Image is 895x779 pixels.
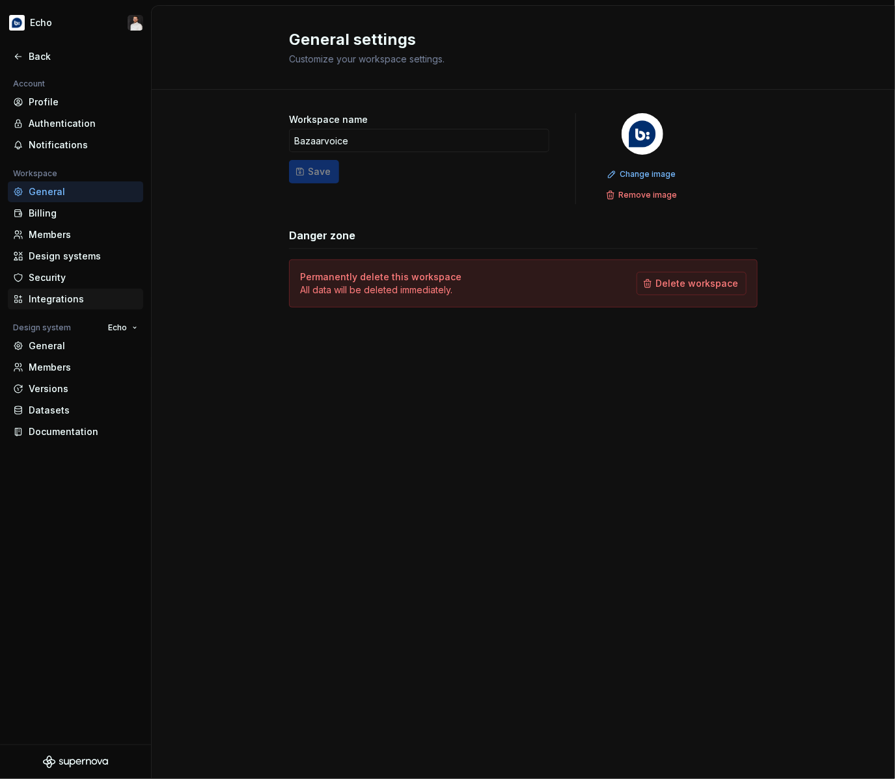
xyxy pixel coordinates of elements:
[620,169,676,179] span: Change image
[29,404,138,417] div: Datasets
[8,113,143,134] a: Authentication
[3,8,148,37] button: EchoBen Alexander
[8,166,62,181] div: Workspace
[29,228,138,241] div: Members
[30,16,52,29] div: Echo
[300,271,461,284] h4: Permanently delete this workspace
[8,289,143,310] a: Integrations
[603,165,682,183] button: Change image
[8,46,143,67] a: Back
[128,15,143,31] img: Ben Alexander
[29,250,138,263] div: Design systems
[289,228,355,243] h3: Danger zone
[602,186,683,204] button: Remove image
[29,207,138,220] div: Billing
[29,361,138,374] div: Members
[637,272,747,295] button: Delete workspace
[9,15,25,31] img: d177ba8e-e3fd-4a4c-acd4-2f63079db987.png
[8,357,143,378] a: Members
[8,181,143,202] a: General
[8,135,143,155] a: Notifications
[29,139,138,152] div: Notifications
[8,378,143,399] a: Versions
[8,76,50,92] div: Account
[8,320,76,336] div: Design system
[8,336,143,356] a: General
[618,190,677,200] span: Remove image
[29,339,138,352] div: General
[8,400,143,421] a: Datasets
[622,113,663,155] img: d177ba8e-e3fd-4a4c-acd4-2f63079db987.png
[29,293,138,306] div: Integrations
[8,267,143,288] a: Security
[29,96,138,109] div: Profile
[29,382,138,395] div: Versions
[29,50,138,63] div: Back
[289,113,368,126] label: Workspace name
[289,29,742,50] h2: General settings
[29,425,138,438] div: Documentation
[43,756,108,769] svg: Supernova Logo
[289,53,445,64] span: Customize your workspace settings.
[8,224,143,245] a: Members
[8,92,143,112] a: Profile
[8,203,143,224] a: Billing
[29,271,138,284] div: Security
[8,421,143,442] a: Documentation
[29,185,138,198] div: General
[29,117,138,130] div: Authentication
[300,284,461,297] p: All data will be deleted immediately.
[108,323,127,333] span: Echo
[8,246,143,267] a: Design systems
[655,277,738,290] span: Delete workspace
